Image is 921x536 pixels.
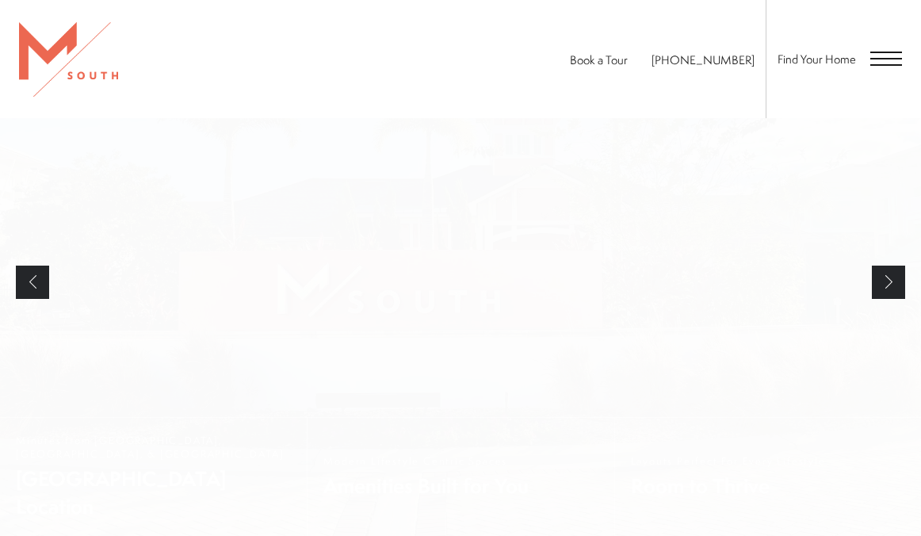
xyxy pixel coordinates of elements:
[19,22,118,97] img: MSouth
[16,266,49,299] a: Previous
[323,472,529,500] span: Amenities Built for You
[570,52,628,68] a: Book a Tour
[16,434,291,461] span: Minutes from [GEOGRAPHIC_DATA], [GEOGRAPHIC_DATA], & [GEOGRAPHIC_DATA]
[652,52,755,68] span: [PHONE_NUMBER]
[323,454,529,468] span: Modern Lifestyle Centric Spaces
[652,52,755,68] a: Call Us at 813-570-8014
[307,418,613,536] a: Modern Lifestyle Centric Spaces
[631,454,826,468] span: Layouts Perfect For Every Lifestyle
[870,52,902,66] button: Open Menu
[872,266,905,299] a: Next
[614,418,921,536] a: Layouts Perfect For Every Lifestyle
[631,472,826,500] span: Room to Thrive
[778,51,856,67] a: Find Your Home
[16,465,291,520] span: [GEOGRAPHIC_DATA] Location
